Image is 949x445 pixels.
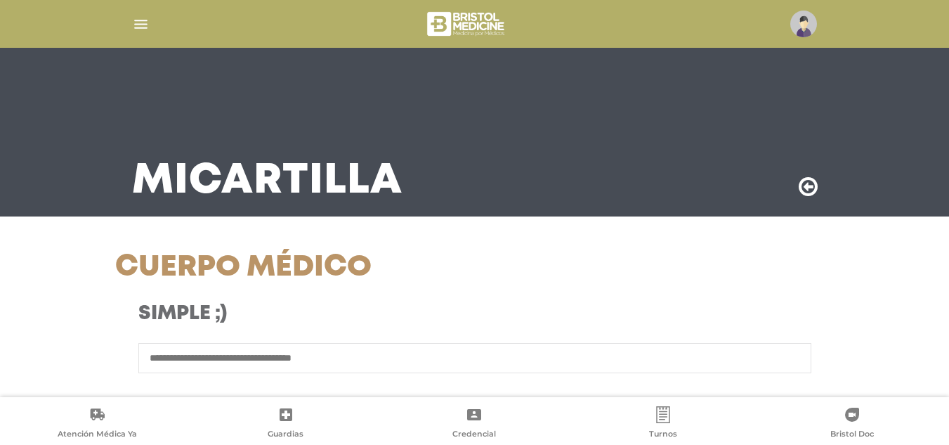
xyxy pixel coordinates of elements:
[132,15,150,33] img: Cober_menu-lines-white.svg
[649,429,677,441] span: Turnos
[790,11,817,37] img: profile-placeholder.svg
[58,429,137,441] span: Atención Médica Ya
[425,7,509,41] img: bristol-medicine-blanco.png
[138,302,565,326] h3: Simple ;)
[3,406,192,442] a: Atención Médica Ya
[380,406,569,442] a: Credencial
[268,429,303,441] span: Guardias
[830,429,874,441] span: Bristol Doc
[757,406,946,442] a: Bristol Doc
[132,163,402,200] h3: Mi Cartilla
[115,250,588,285] h1: Cuerpo Médico
[452,429,496,441] span: Credencial
[569,406,758,442] a: Turnos
[192,406,381,442] a: Guardias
